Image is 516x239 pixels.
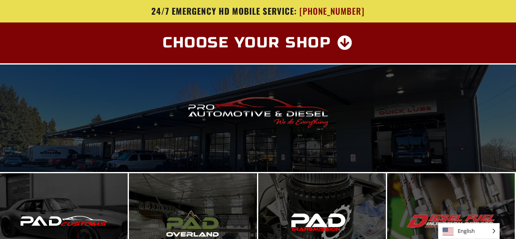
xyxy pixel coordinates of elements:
[153,31,363,55] a: Choose Your Shop
[299,6,365,16] span: [PHONE_NUMBER]
[438,223,500,239] aside: Language selected: English
[151,4,297,17] span: 24/7 Emergency HD Mobile Service:
[438,223,499,239] span: English
[163,36,331,50] span: Choose Your Shop
[20,6,497,16] a: 24/7 Emergency HD Mobile Service: [PHONE_NUMBER]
